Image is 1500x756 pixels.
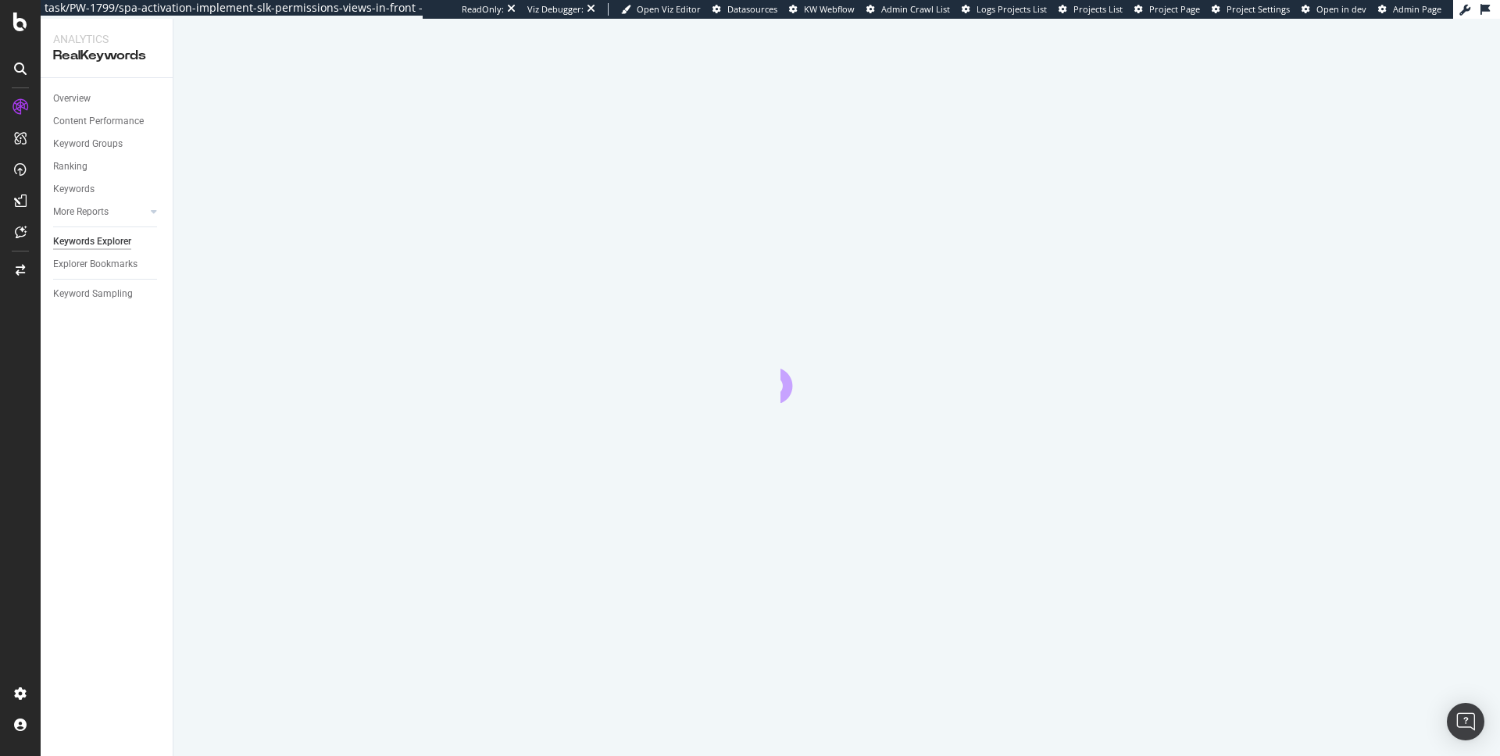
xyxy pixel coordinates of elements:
[53,136,123,152] div: Keyword Groups
[53,286,133,302] div: Keyword Sampling
[53,204,109,220] div: More Reports
[977,3,1047,15] span: Logs Projects List
[527,3,584,16] div: Viz Debugger:
[637,3,701,15] span: Open Viz Editor
[53,159,162,175] a: Ranking
[1227,3,1290,15] span: Project Settings
[727,3,777,15] span: Datasources
[881,3,950,15] span: Admin Crawl List
[1212,3,1290,16] a: Project Settings
[1447,703,1484,740] div: Open Intercom Messenger
[53,256,162,273] a: Explorer Bookmarks
[1073,3,1123,15] span: Projects List
[804,3,855,15] span: KW Webflow
[53,159,87,175] div: Ranking
[1149,3,1200,15] span: Project Page
[780,347,893,403] div: animation
[462,3,504,16] div: ReadOnly:
[1393,3,1441,15] span: Admin Page
[53,286,162,302] a: Keyword Sampling
[53,113,162,130] a: Content Performance
[53,31,160,47] div: Analytics
[1134,3,1200,16] a: Project Page
[53,256,137,273] div: Explorer Bookmarks
[53,234,131,250] div: Keywords Explorer
[53,181,162,198] a: Keywords
[1059,3,1123,16] a: Projects List
[53,91,162,107] a: Overview
[53,136,162,152] a: Keyword Groups
[962,3,1047,16] a: Logs Projects List
[53,234,162,250] a: Keywords Explorer
[53,181,95,198] div: Keywords
[53,47,160,65] div: RealKeywords
[712,3,777,16] a: Datasources
[53,113,144,130] div: Content Performance
[1316,3,1366,15] span: Open in dev
[1302,3,1366,16] a: Open in dev
[621,3,701,16] a: Open Viz Editor
[1378,3,1441,16] a: Admin Page
[789,3,855,16] a: KW Webflow
[53,91,91,107] div: Overview
[866,3,950,16] a: Admin Crawl List
[53,204,146,220] a: More Reports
